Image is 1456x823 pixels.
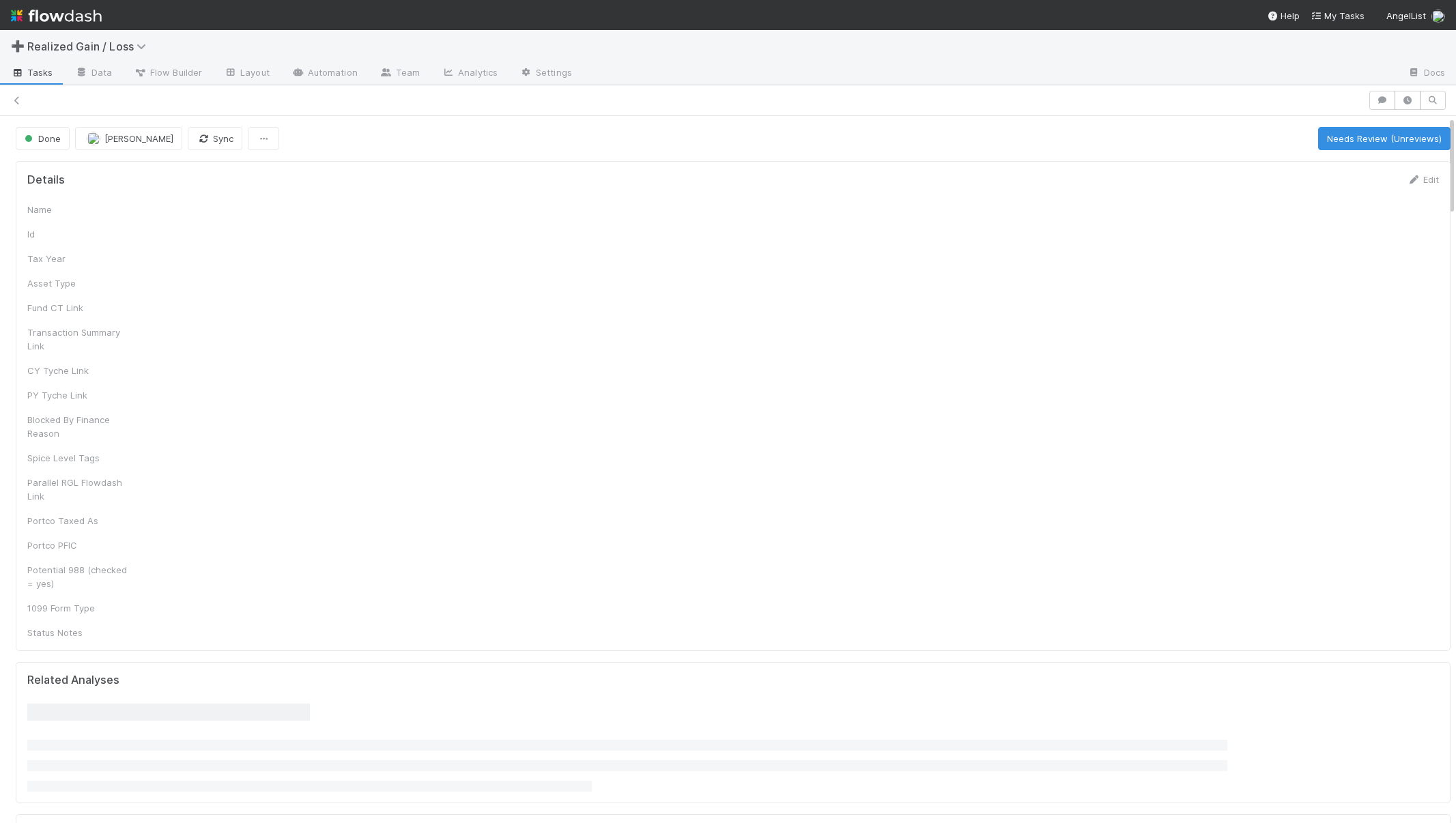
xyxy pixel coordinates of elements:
a: Automation [281,63,369,85]
span: Realized Gain / Loss [27,40,153,53]
a: Data [64,63,123,85]
div: Asset Type [27,276,130,290]
div: Help [1267,9,1300,23]
img: avatar_37569647-1c78-4889-accf-88c08d42a236.png [87,132,100,145]
span: [PERSON_NAME] [104,133,173,144]
a: Settings [509,63,583,85]
span: My Tasks [1311,10,1365,21]
div: Name [27,203,130,216]
div: Blocked By Finance Reason [27,413,130,440]
div: Spice Level Tags [27,451,130,465]
div: CY Tyche Link [27,364,130,377]
span: ➕ [11,40,25,52]
h5: Details [27,173,65,187]
button: Sync [188,127,242,150]
h5: Related Analyses [27,674,119,687]
div: Transaction Summary Link [27,326,130,353]
div: Status Notes [27,626,130,639]
a: Edit [1407,174,1439,185]
div: Portco Taxed As [27,514,130,528]
img: avatar_a3b243cf-b3da-4b5c-848d-cbf70bdb6bef.png [1431,10,1445,23]
div: Id [27,227,130,241]
button: [PERSON_NAME] [75,127,182,150]
div: Parallel RGL Flowdash Link [27,476,130,503]
span: Flow Builder [134,66,202,79]
div: PY Tyche Link [27,388,130,402]
div: Potential 988 (checked = yes) [27,563,130,590]
span: Tasks [11,66,53,79]
div: Fund CT Link [27,301,130,315]
a: My Tasks [1311,9,1365,23]
div: Portco PFIC [27,538,130,552]
a: Docs [1397,63,1456,85]
img: logo-inverted-e16ddd16eac7371096b0.svg [11,4,102,27]
span: AngelList [1386,10,1426,21]
div: 1099 Form Type [27,601,130,615]
a: Analytics [431,63,509,85]
a: Layout [213,63,281,85]
button: Needs Review (Unreviews) [1318,127,1451,150]
a: Team [369,63,431,85]
a: Flow Builder [123,63,213,85]
div: Tax Year [27,252,130,265]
